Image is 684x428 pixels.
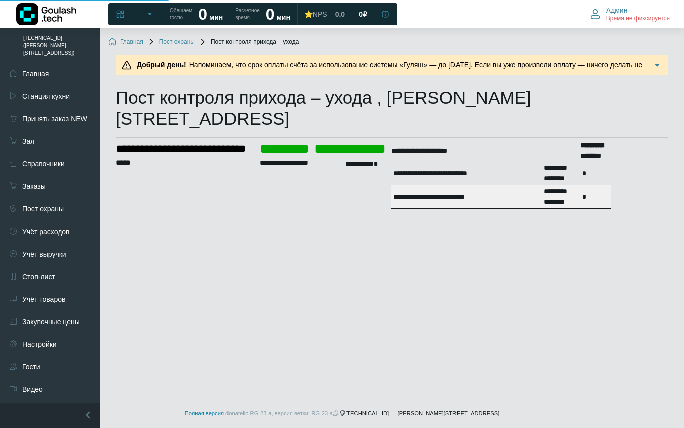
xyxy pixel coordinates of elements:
[137,61,186,69] b: Добрый день!
[276,13,290,21] span: мин
[363,10,367,19] span: ₽
[147,38,195,46] a: Пост охраны
[606,15,670,23] span: Время не фиксируется
[164,5,296,23] a: Обещаем гостю 0 мин Расчетное время 0 мин
[235,7,259,21] span: Расчетное время
[304,10,327,19] div: ⭐
[225,410,340,416] span: donatello RG-23-a, версия ветки: RG-23-a
[16,3,76,25] img: Логотип компании Goulash.tech
[122,60,132,70] img: Предупреждение
[266,5,275,23] strong: 0
[335,10,345,19] span: 0,0
[170,7,192,21] span: Обещаем гостю
[606,6,628,15] span: Админ
[353,5,373,23] a: 0 ₽
[198,5,207,23] strong: 0
[209,13,223,21] span: мин
[333,410,338,416] span: k8s-prod-3-2-0
[313,10,327,18] span: NPS
[185,410,224,416] a: Полная версия
[298,5,351,23] a: ⭐NPS 0,0
[134,61,648,79] span: Напоминаем, что срок оплаты счёта за использование системы «Гуляш» — до [DATE]. Если вы уже произ...
[199,38,299,46] span: Пост контроля прихода – ухода
[10,404,674,423] footer: [TECHNICAL_ID] — [PERSON_NAME][STREET_ADDRESS]
[652,60,662,70] img: Подробнее
[584,4,676,25] button: Админ Время не фиксируется
[359,10,363,19] span: 0
[108,38,143,46] a: Главная
[116,87,668,129] h1: Пост контроля прихода – ухода , [PERSON_NAME][STREET_ADDRESS]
